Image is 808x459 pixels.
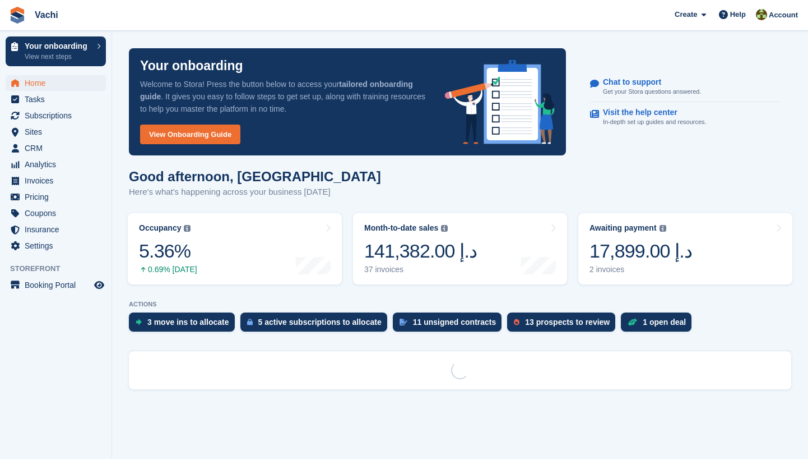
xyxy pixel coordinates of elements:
[25,277,92,293] span: Booking Portal
[25,52,91,62] p: View next steps
[25,173,92,189] span: Invoices
[140,78,427,115] p: Welcome to Stora! Press the button below to access your . It gives you easy to follow steps to ge...
[660,225,666,232] img: icon-info-grey-7440780725fd019a000dd9b08b2336e03edf1995a4989e88bcd33f0948082b44.svg
[25,238,92,254] span: Settings
[445,60,555,144] img: onboarding-info-6c161a55d2c0e0a8cae90662b2fe09162a5109e8cc188191df67fb4f79e88e88.svg
[6,124,106,140] a: menu
[139,223,181,233] div: Occupancy
[25,91,92,107] span: Tasks
[589,223,657,233] div: Awaiting payment
[6,108,106,123] a: menu
[247,318,253,325] img: active_subscription_to_allocate_icon-d502201f5373d7db506a760aba3b589e785aa758c864c3986d89f69b8ff3...
[590,72,781,103] a: Chat to support Get your Stora questions answered.
[6,36,106,66] a: Your onboarding View next steps
[507,313,621,337] a: 13 prospects to review
[129,169,381,184] h1: Good afternoon, [GEOGRAPHIC_DATA]
[589,265,692,274] div: 2 invoices
[675,9,697,20] span: Create
[184,225,191,232] img: icon-info-grey-7440780725fd019a000dd9b08b2336e03edf1995a4989e88bcd33f0948082b44.svg
[129,186,381,199] p: Here's what's happening across your business [DATE]
[6,189,106,205] a: menu
[25,108,92,123] span: Subscriptions
[6,205,106,221] a: menu
[25,124,92,140] span: Sites
[6,238,106,254] a: menu
[258,318,382,327] div: 5 active subscriptions to allocate
[603,87,701,97] p: Get your Stora questions answered.
[643,318,686,327] div: 1 open deal
[621,313,697,337] a: 1 open deal
[353,213,567,284] a: Month-to-date sales 141,382.00 د.إ 37 invoices
[136,319,142,325] img: move_ins_to_allocate_icon-fdf77a2bb77ea45bf5b3d319d69a93e2d87916cf1d5bf7949dd705db3b84f3ca.svg
[400,319,407,325] img: contract_signature_icon-13c848040528278c33f63329250d36e43548de30e8caae1d1a13099fd9432cc5.svg
[25,75,92,91] span: Home
[589,240,692,263] div: 17,899.00 د.إ
[603,108,698,117] p: Visit the help center
[364,240,477,263] div: 141,382.00 د.إ
[6,157,106,172] a: menu
[6,173,106,189] a: menu
[6,75,106,91] a: menu
[6,222,106,237] a: menu
[6,91,106,107] a: menu
[730,9,746,20] span: Help
[578,213,792,284] a: Awaiting payment 17,899.00 د.إ 2 invoices
[139,265,197,274] div: 0.69% [DATE]
[603,77,692,87] p: Chat to support
[756,9,767,20] img: Anete Gre
[128,213,342,284] a: Occupancy 5.36% 0.69% [DATE]
[25,157,92,172] span: Analytics
[441,225,448,232] img: icon-info-grey-7440780725fd019a000dd9b08b2336e03edf1995a4989e88bcd33f0948082b44.svg
[25,42,91,50] p: Your onboarding
[10,263,112,274] span: Storefront
[364,265,477,274] div: 37 invoices
[139,240,197,263] div: 5.36%
[30,6,63,24] a: Vachi
[140,59,243,72] p: Your onboarding
[140,125,240,144] a: View Onboarding Guide
[25,140,92,156] span: CRM
[393,313,508,337] a: 11 unsigned contracts
[129,313,240,337] a: 3 move ins to allocate
[240,313,393,337] a: 5 active subscriptions to allocate
[628,318,637,326] img: deal-1b604bf984904fb50ccaf53a9ad4b4a5d6e5aea283cecdc64d6e3604feb123c2.svg
[147,318,229,327] div: 3 move ins to allocate
[92,278,106,292] a: Preview store
[129,301,791,308] p: ACTIONS
[364,223,438,233] div: Month-to-date sales
[25,189,92,205] span: Pricing
[514,319,519,325] img: prospect-51fa495bee0391a8d652442698ab0144808aea92771e9ea1ae160a38d050c398.svg
[603,117,707,127] p: In-depth set up guides and resources.
[413,318,496,327] div: 11 unsigned contracts
[9,7,26,24] img: stora-icon-8386f47178a22dfd0bd8f6a31ec36ba5ce8667c1dd55bd0f319d3a0aa187defe.svg
[6,140,106,156] a: menu
[769,10,798,21] span: Account
[525,318,610,327] div: 13 prospects to review
[25,205,92,221] span: Coupons
[6,277,106,293] a: menu
[25,222,92,237] span: Insurance
[590,102,781,132] a: Visit the help center In-depth set up guides and resources.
